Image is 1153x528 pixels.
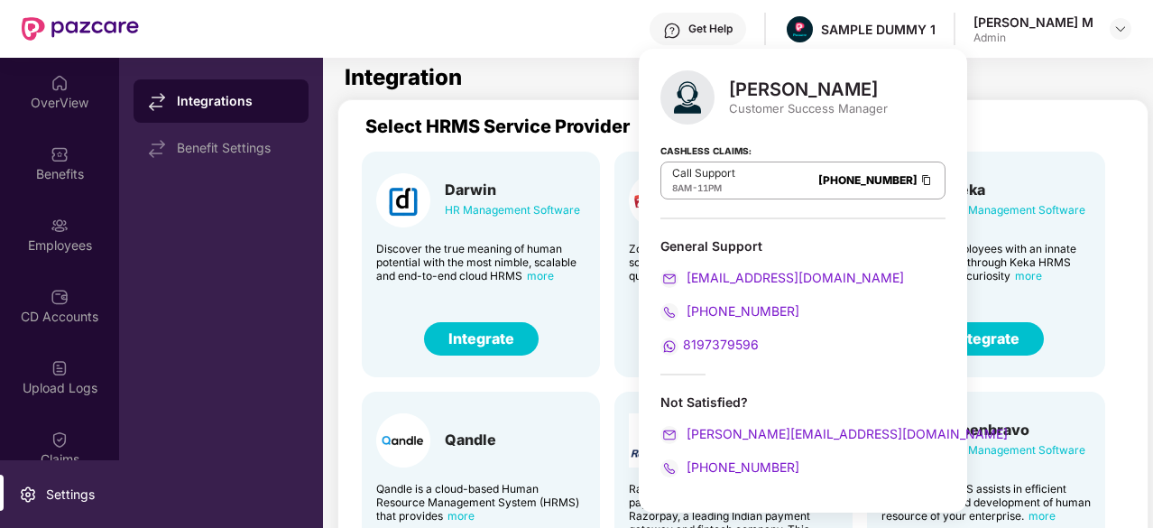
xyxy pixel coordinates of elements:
span: [PERSON_NAME][EMAIL_ADDRESS][DOMAIN_NAME] [683,426,1008,441]
img: svg+xml;base64,PHN2ZyBpZD0iSG9tZSIgeG1sbnM9Imh0dHA6Ly93d3cudzMub3JnLzIwMDAvc3ZnIiB3aWR0aD0iMjAiIG... [51,74,69,92]
img: svg+xml;base64,PHN2ZyB4bWxucz0iaHR0cDovL3d3dy53My5vcmcvMjAwMC9zdmciIHdpZHRoPSIxNy44MzIiIGhlaWdodD... [148,93,166,111]
div: Not Satisfied? [660,394,945,411]
img: svg+xml;base64,PHN2ZyB4bWxucz0iaHR0cDovL3d3dy53My5vcmcvMjAwMC9zdmciIHdpZHRoPSIxNy44MzIiIGhlaWdodD... [148,140,166,158]
span: [EMAIL_ADDRESS][DOMAIN_NAME] [683,270,904,285]
span: more [527,269,554,283]
div: HR Management Software [950,440,1085,460]
div: Admin [973,31,1093,45]
img: svg+xml;base64,PHN2ZyBpZD0iQ0RfQWNjb3VudHMiIGRhdGEtbmFtZT0iQ0QgQWNjb3VudHMiIHhtbG5zPSJodHRwOi8vd3... [51,288,69,306]
img: svg+xml;base64,PHN2ZyB4bWxucz0iaHR0cDovL3d3dy53My5vcmcvMjAwMC9zdmciIHdpZHRoPSIyMCIgaGVpZ2h0PSIyMC... [660,338,678,356]
div: [PERSON_NAME] M [973,14,1093,31]
div: Get Help [688,22,733,36]
div: Discover the true meaning of human potential with the most nimble, scalable and end-to-end cloud ... [376,242,586,283]
div: Zoho People is a cloud-based HR software crafted to nurture employees, quickly adapt to changes [629,242,838,283]
a: [PHONE_NUMBER] [660,303,799,319]
img: svg+xml;base64,PHN2ZyBpZD0iU2V0dGluZy0yMHgyMCIgeG1sbnM9Imh0dHA6Ly93d3cudzMub3JnLzIwMDAvc3ZnIiB3aW... [19,486,37,504]
div: SAMPLE DUMMY 1 [821,21,936,38]
span: 8197379596 [683,337,759,352]
div: Benefit Settings [177,141,294,155]
button: Integrate [424,322,539,356]
div: HR Management Software [950,200,1085,220]
div: Openbravo [950,421,1085,439]
span: more [1015,269,1042,283]
span: 11PM [697,182,722,193]
span: more [447,509,475,523]
div: Integrations [177,92,294,110]
strong: Cashless Claims: [660,140,752,160]
a: 8197379596 [660,337,759,352]
img: Card Logo [376,173,430,227]
button: Integrate [929,322,1044,356]
img: svg+xml;base64,PHN2ZyB4bWxucz0iaHR0cDovL3d3dy53My5vcmcvMjAwMC9zdmciIHhtbG5zOnhsaW5rPSJodHRwOi8vd3... [660,70,715,125]
div: - [672,181,735,195]
img: Clipboard Icon [919,172,934,188]
div: General Support [660,237,945,356]
img: svg+xml;base64,PHN2ZyBpZD0iRHJvcGRvd24tMzJ4MzIiIHhtbG5zPSJodHRwOi8vd3d3LnczLm9yZy8yMDAwL3N2ZyIgd2... [1113,22,1128,36]
div: Delight your employees with an innate user experience through Keka HRMS that piques their curiosity [881,242,1091,283]
div: Keka [950,181,1085,199]
div: Customer Success Manager [729,100,888,116]
h1: Integration [345,67,462,88]
span: [PHONE_NUMBER] [683,459,799,475]
img: svg+xml;base64,PHN2ZyB4bWxucz0iaHR0cDovL3d3dy53My5vcmcvMjAwMC9zdmciIHdpZHRoPSIyMCIgaGVpZ2h0PSIyMC... [660,303,678,321]
div: Qandle [445,431,496,449]
img: svg+xml;base64,PHN2ZyBpZD0iRW1wbG95ZWVzIiB4bWxucz0iaHR0cDovL3d3dy53My5vcmcvMjAwMC9zdmciIHdpZHRoPS... [51,217,69,235]
img: Pazcare_Alternative_logo-01-01.png [787,16,813,42]
img: svg+xml;base64,PHN2ZyB4bWxucz0iaHR0cDovL3d3dy53My5vcmcvMjAwMC9zdmciIHdpZHRoPSIyMCIgaGVpZ2h0PSIyMC... [660,270,678,288]
div: [PERSON_NAME] [729,79,888,100]
img: Card Logo [629,413,683,468]
div: Openbravo HRMS assists in efficient management and development of human resource of your enterprise. [881,482,1091,523]
img: svg+xml;base64,PHN2ZyBpZD0iSGVscC0zMngzMiIgeG1sbnM9Imh0dHA6Ly93d3cudzMub3JnLzIwMDAvc3ZnIiB3aWR0aD... [663,22,681,40]
img: svg+xml;base64,PHN2ZyBpZD0iVXBsb2FkX0xvZ3MiIGRhdGEtbmFtZT0iVXBsb2FkIExvZ3MiIHhtbG5zPSJodHRwOi8vd3... [51,359,69,377]
p: Call Support [672,166,735,181]
div: HR Management Software [445,200,580,220]
a: [PHONE_NUMBER] [660,459,799,475]
img: Card Logo [376,413,430,468]
a: [PHONE_NUMBER] [818,173,918,187]
span: 8AM [672,182,692,193]
img: svg+xml;base64,PHN2ZyBpZD0iQmVuZWZpdHMiIHhtbG5zPSJodHRwOi8vd3d3LnczLm9yZy8yMDAwL3N2ZyIgd2lkdGg9Ij... [51,145,69,163]
span: [PHONE_NUMBER] [683,303,799,319]
a: [EMAIL_ADDRESS][DOMAIN_NAME] [660,270,904,285]
div: Darwin [445,181,580,199]
img: Card Logo [629,173,683,227]
a: [PERSON_NAME][EMAIL_ADDRESS][DOMAIN_NAME] [660,426,1008,441]
span: more [1028,509,1056,523]
div: Qandle is a cloud-based Human Resource Management System (HRMS) that provides [376,482,586,523]
div: General Support [660,237,945,255]
img: New Pazcare Logo [22,17,139,41]
div: Settings [41,486,100,504]
img: svg+xml;base64,PHN2ZyB4bWxucz0iaHR0cDovL3d3dy53My5vcmcvMjAwMC9zdmciIHdpZHRoPSIyMCIgaGVpZ2h0PSIyMC... [660,459,678,477]
img: svg+xml;base64,PHN2ZyBpZD0iQ2xhaW0iIHhtbG5zPSJodHRwOi8vd3d3LnczLm9yZy8yMDAwL3N2ZyIgd2lkdGg9IjIwIi... [51,431,69,449]
div: Not Satisfied? [660,394,945,477]
img: svg+xml;base64,PHN2ZyB4bWxucz0iaHR0cDovL3d3dy53My5vcmcvMjAwMC9zdmciIHdpZHRoPSIyMCIgaGVpZ2h0PSIyMC... [660,426,678,444]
